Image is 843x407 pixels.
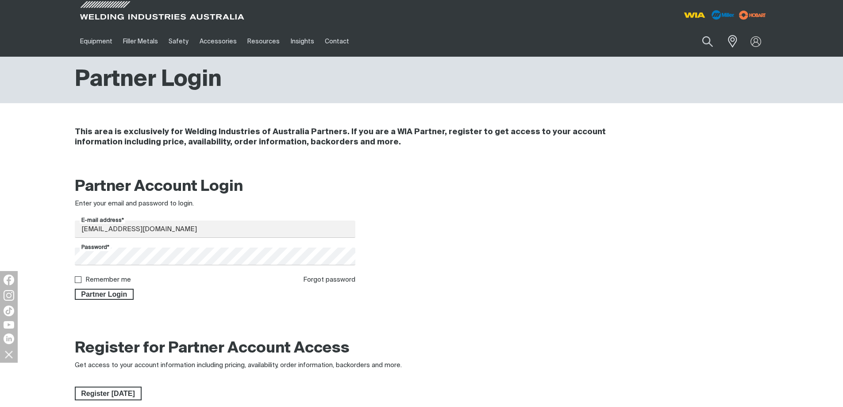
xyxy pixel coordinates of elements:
[194,26,242,57] a: Accessories
[319,26,354,57] a: Contact
[75,289,134,300] button: Partner Login
[163,26,194,57] a: Safety
[681,31,722,52] input: Product name or item number...
[75,387,142,401] a: Register Today
[76,387,141,401] span: Register [DATE]
[242,26,285,57] a: Resources
[75,66,222,94] h1: Partner Login
[75,127,651,147] h4: This area is exclusively for Welding Industries of Australia Partners. If you are a WIA Partner, ...
[76,289,133,300] span: Partner Login
[1,347,16,362] img: hide socials
[4,321,14,329] img: YouTube
[693,31,723,52] button: Search products
[4,275,14,285] img: Facebook
[4,290,14,301] img: Instagram
[75,362,402,368] span: Get access to your account information including pricing, availability, order information, backor...
[118,26,163,57] a: Filler Metals
[85,276,131,283] label: Remember me
[303,276,355,283] a: Forgot password
[285,26,319,57] a: Insights
[75,26,595,57] nav: Main
[4,333,14,344] img: LinkedIn
[4,306,14,316] img: TikTok
[736,8,769,22] img: miller
[75,339,350,358] h2: Register for Partner Account Access
[75,199,356,209] div: Enter your email and password to login.
[75,26,118,57] a: Equipment
[75,177,356,197] h2: Partner Account Login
